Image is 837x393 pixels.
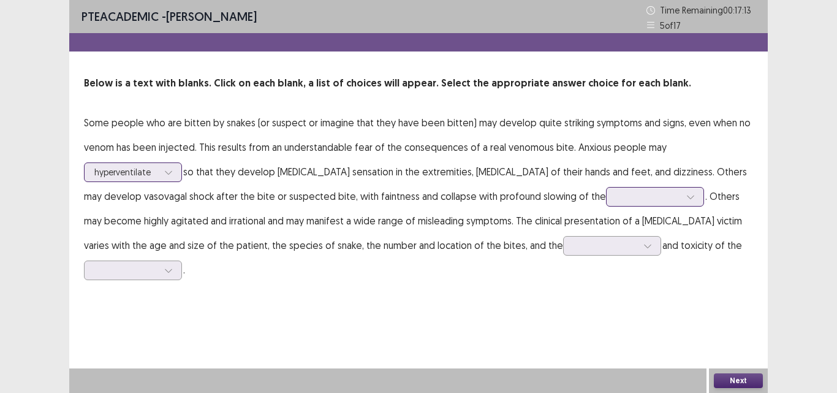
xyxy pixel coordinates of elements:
p: Below is a text with blanks. Click on each blank, a list of choices will appear. Select the appro... [84,76,753,91]
p: - [PERSON_NAME] [81,7,257,26]
p: 5 of 17 [660,19,681,32]
p: Time Remaining 00 : 17 : 13 [660,4,756,17]
span: PTE academic [81,9,159,24]
button: Next [714,373,763,388]
div: hyperventilate [94,163,158,181]
p: Some people who are bitten by snakes (or suspect or imagine that they have been bitten) may devel... [84,110,753,282]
